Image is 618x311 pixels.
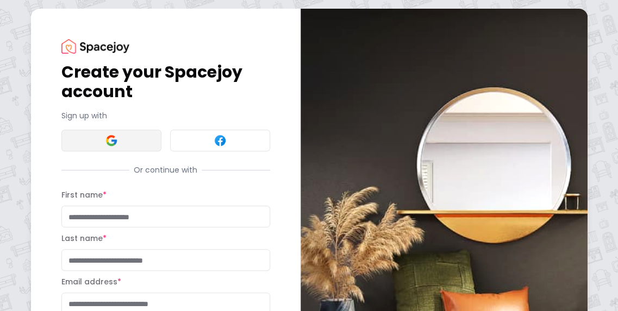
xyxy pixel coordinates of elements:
[214,134,227,147] img: Facebook signin
[105,134,118,147] img: Google signin
[61,62,270,101] h1: Create your Spacejoy account
[61,276,121,287] label: Email address
[61,39,129,54] img: Spacejoy Logo
[61,189,107,200] label: First name
[61,110,270,121] p: Sign up with
[129,164,202,175] span: Or continue with
[61,233,107,244] label: Last name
